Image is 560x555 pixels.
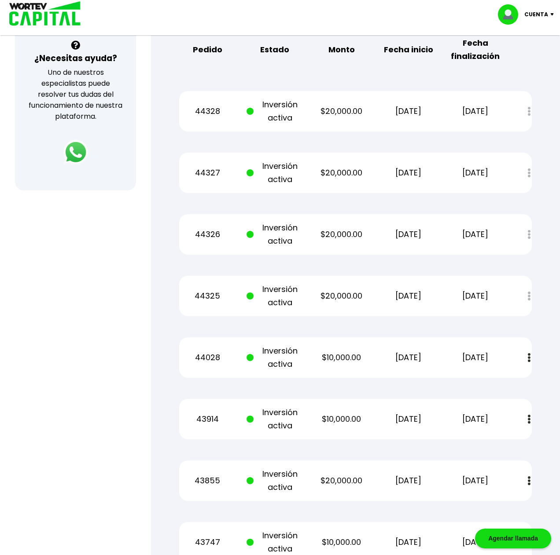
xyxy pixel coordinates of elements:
img: icon-down [548,13,560,16]
p: [DATE] [380,413,437,426]
p: [DATE] [447,166,504,179]
p: $10,000.00 [313,413,370,426]
p: [DATE] [380,166,437,179]
p: [DATE] [447,228,504,241]
div: Agendar llamada [475,529,551,548]
p: [DATE] [447,474,504,487]
p: $10,000.00 [313,351,370,364]
p: $20,000.00 [313,166,370,179]
b: Pedido [193,43,222,56]
p: [DATE] [447,289,504,303]
b: Estado [260,43,289,56]
p: [DATE] [380,105,437,118]
p: Inversión activa [247,406,303,432]
h3: ¿Necesitas ayuda? [34,52,117,65]
b: Monto [328,43,355,56]
b: Fecha inicio [384,43,433,56]
p: 44028 [179,351,236,364]
p: [DATE] [380,536,437,549]
p: Inversión activa [247,98,303,124]
p: 44326 [179,228,236,241]
p: Inversión activa [247,344,303,371]
p: Inversión activa [247,467,303,494]
p: Inversión activa [247,283,303,309]
p: [DATE] [447,105,504,118]
p: 43914 [179,413,236,426]
p: 44327 [179,166,236,179]
p: $20,000.00 [313,474,370,487]
p: [DATE] [380,289,437,303]
p: $20,000.00 [313,105,370,118]
p: $20,000.00 [313,228,370,241]
p: [DATE] [447,536,504,549]
img: logos_whatsapp-icon.242b2217.svg [63,140,88,164]
p: Inversión activa [247,160,303,186]
b: Fecha finalización [447,37,504,63]
p: Inversión activa [247,221,303,248]
p: 44325 [179,289,236,303]
p: [DATE] [447,351,504,364]
img: profile-image [498,4,524,25]
p: Cuenta [524,8,548,21]
p: [DATE] [380,228,437,241]
p: Uno de nuestros especialistas puede resolver tus dudas del funcionamiento de nuestra plataforma. [26,67,125,122]
p: [DATE] [447,413,504,426]
p: $10,000.00 [313,536,370,549]
p: [DATE] [380,474,437,487]
p: [DATE] [380,351,437,364]
p: 44328 [179,105,236,118]
p: 43747 [179,536,236,549]
p: $20,000.00 [313,289,370,303]
p: 43855 [179,474,236,487]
